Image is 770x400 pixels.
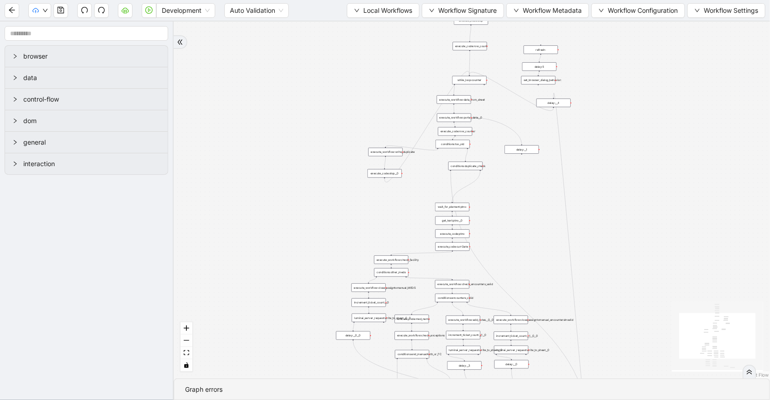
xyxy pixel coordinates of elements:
[368,148,403,157] div: execute_workflow:write_duplicate
[395,350,429,359] div: conditions:end_manualAuth_or_FC
[466,149,468,161] g: Edge from conditions:too_old to conditions:duplicate_check
[118,3,133,18] button: cloud-server
[452,171,481,202] g: Edge from conditions:duplicate_check to wait_for_element:ptno
[23,51,160,61] span: browser
[386,146,438,151] g: Edge from conditions:too_old to execute_workflow:write_duplicate
[435,294,469,303] div: conditions:encounters_valid
[429,8,435,13] span: down
[745,372,769,378] a: React Flow attribution
[435,243,470,251] div: execute_code:currDate
[454,85,455,94] g: Edge from while_loop:counter to execute_workflow:data_from_sheet
[504,145,539,154] div: delay:__1
[446,316,480,324] div: execute_workflow:add_notes__0__0
[395,315,429,324] div: execute_code:med_name
[524,45,558,54] div: refresh:
[77,3,92,18] button: undo
[438,127,472,136] div: execute_code:row_counter
[452,76,487,85] div: while_loop:counter
[351,283,386,292] div: execute_workflow:close_assigntomanual_MEDS
[23,159,160,169] span: interaction
[522,62,557,71] div: delay:5
[369,277,377,282] g: Edge from conditions:other_meds to execute_workflow:close_assigntomanual_MEDS
[523,5,582,16] span: Workflow Metadata
[435,140,470,149] div: conditions:too_old
[12,54,18,59] span: right
[536,99,571,108] div: delay:__4
[185,384,759,395] div: Graph errors
[353,323,354,330] g: Edge from luminai_server_request:write_to_sheet__0__0 to delay:__0__0
[12,97,18,102] span: right
[406,277,452,279] g: Edge from conditions:other_meds to execute_workflow:check_encounters_valid
[81,6,88,14] span: undo
[363,5,412,16] span: Local Workflows
[5,89,168,110] div: control-flow
[446,346,481,355] div: luminai_server_request:write_to_sheet__2
[519,157,525,163] span: plus-circle
[412,303,437,314] g: Edge from conditions:encounters_valid to execute_code:med_name
[704,5,758,16] span: Workflow Settings
[435,280,469,289] div: execute_workflow:check_encounters_valid
[336,331,370,340] div: delay:__0__0
[695,8,700,13] span: down
[506,3,589,18] button: downWorkflow Metadata
[523,357,529,363] span: plus-circle
[351,298,386,307] div: increment_ticket_count:__0
[446,346,481,355] div: luminai_server_request:write_to_sheet__2plus-circle
[435,203,469,211] div: wait_for_element:ptno
[476,358,482,364] span: plus-circle
[470,26,471,41] g: Edge from execute_code:stop to execute_code:row_count
[446,331,480,340] div: increment_ticket_count:__1__0
[447,361,482,370] div: delay:__3
[23,137,160,147] span: general
[12,118,18,124] span: right
[448,162,483,170] div: conditions:duplicate_check
[454,16,488,25] div: execute_code:stop
[494,360,529,369] div: delay:__0
[538,71,539,75] g: Edge from delay:5 to set_browser_dialog_behavior:
[539,55,541,62] g: Edge from refresh: to delay:5
[391,252,452,255] g: Edge from execute_code:currDate to execute_workflow:check_facility
[181,347,192,359] button: fit view
[374,255,409,264] div: execute_workflow:check_facility
[94,3,109,18] button: redo
[12,75,18,81] span: right
[8,6,16,14] span: arrow-left
[427,359,451,381] g: Edge from conditions:end_manualAuth_or_FC to execute_workflow:add_notes__0
[435,229,470,238] div: execute_code:ptno
[381,325,387,331] span: plus-circle
[395,331,429,340] div: execute_workflow:check_exceptions
[181,359,192,372] button: toggle interactivity
[23,94,160,104] span: control-flow
[352,314,386,322] div: luminai_server_request:write_to_sheet__0__0plus-circle
[599,8,604,13] span: down
[23,73,160,83] span: data
[514,8,519,13] span: down
[5,110,168,131] div: dom
[438,5,497,16] span: Workflow Signature
[494,346,528,354] div: luminai_server_request:write_to_sheet__0plus-circle
[521,76,556,85] div: set_browser_dialog_behavior:
[374,268,409,277] div: conditions:other_meds
[352,314,386,322] div: luminai_server_request:write_to_sheet__0__0
[12,140,18,145] span: right
[437,114,471,122] div: execute_workflow:portal_data__0
[453,42,487,50] div: execute_code:row_count
[367,169,402,178] div: execute_code:stop__0
[494,332,528,341] div: increment_ticket_count:__1__0__0
[5,46,168,67] div: browser
[385,157,386,168] g: Edge from execute_workflow:write_duplicate to execute_code:stop__0
[23,116,160,126] span: dom
[469,72,553,111] g: Edge from delay:__4 to while_loop:counter
[12,161,18,167] span: right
